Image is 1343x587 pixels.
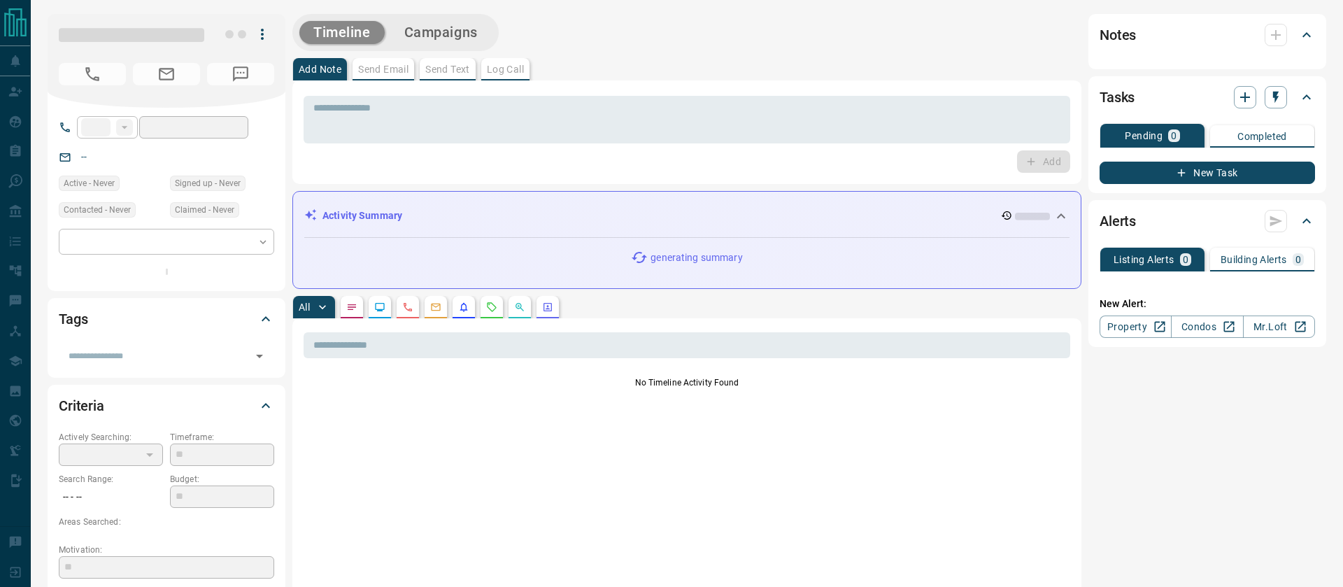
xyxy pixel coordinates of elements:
button: Open [250,346,269,366]
div: Activity Summary [304,203,1070,229]
p: 0 [1295,255,1301,264]
p: Listing Alerts [1114,255,1174,264]
p: Motivation: [59,544,274,556]
a: Property [1100,316,1172,338]
span: Contacted - Never [64,203,131,217]
p: All [299,302,310,312]
p: Completed [1237,132,1287,141]
span: No Email [133,63,200,85]
p: Building Alerts [1221,255,1287,264]
span: No Number [207,63,274,85]
p: -- - -- [59,486,163,509]
p: Activity Summary [322,208,402,223]
div: Criteria [59,389,274,423]
h2: Tags [59,308,87,330]
div: Notes [1100,18,1315,52]
p: Add Note [299,64,341,74]
button: New Task [1100,162,1315,184]
a: -- [81,151,87,162]
p: Pending [1125,131,1163,141]
span: No Number [59,63,126,85]
div: Tasks [1100,80,1315,114]
p: Timeframe: [170,431,274,444]
h2: Notes [1100,24,1136,46]
h2: Alerts [1100,210,1136,232]
button: Timeline [299,21,385,44]
p: generating summary [651,250,742,265]
h2: Tasks [1100,86,1135,108]
svg: Listing Alerts [458,302,469,313]
p: 0 [1171,131,1177,141]
h2: Criteria [59,395,104,417]
p: New Alert: [1100,297,1315,311]
p: No Timeline Activity Found [304,376,1070,389]
svg: Notes [346,302,357,313]
div: Tags [59,302,274,336]
p: Search Range: [59,473,163,486]
svg: Emails [430,302,441,313]
span: Signed up - Never [175,176,241,190]
div: Alerts [1100,204,1315,238]
span: Claimed - Never [175,203,234,217]
svg: Agent Actions [542,302,553,313]
p: 0 [1183,255,1188,264]
p: Budget: [170,473,274,486]
svg: Requests [486,302,497,313]
p: Actively Searching: [59,431,163,444]
svg: Lead Browsing Activity [374,302,385,313]
svg: Calls [402,302,413,313]
svg: Opportunities [514,302,525,313]
button: Campaigns [390,21,492,44]
p: Areas Searched: [59,516,274,528]
a: Condos [1171,316,1243,338]
span: Active - Never [64,176,115,190]
a: Mr.Loft [1243,316,1315,338]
